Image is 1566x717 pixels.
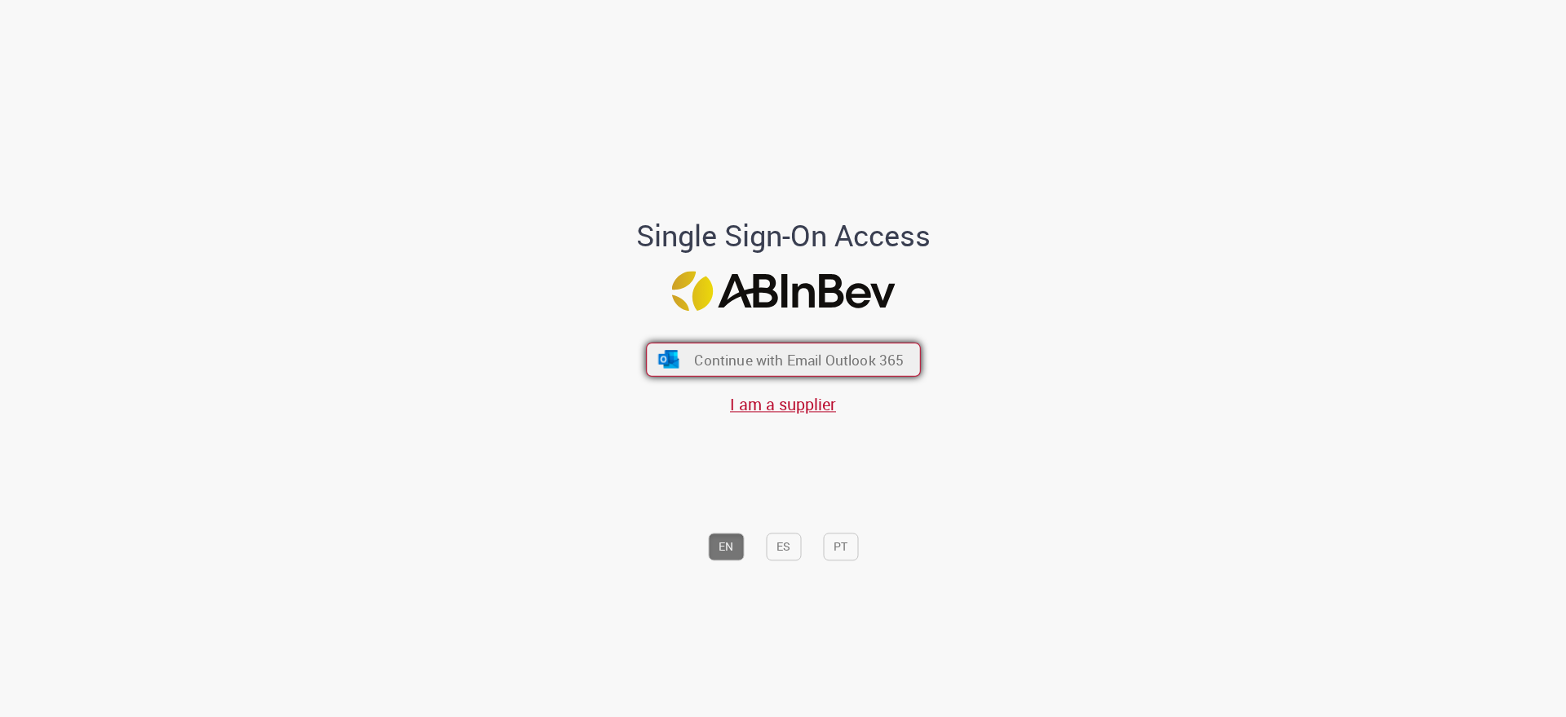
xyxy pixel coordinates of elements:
[766,533,801,560] button: ES
[694,350,904,369] span: Continue with Email Outlook 365
[657,350,680,368] img: ícone Azure/Microsoft 360
[557,219,1010,252] h1: Single Sign-On Access
[671,271,895,311] img: Logo ABInBev
[730,393,836,415] a: I am a supplier
[646,343,921,377] button: ícone Azure/Microsoft 360 Continue with Email Outlook 365
[823,533,858,560] button: PT
[708,533,744,560] button: EN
